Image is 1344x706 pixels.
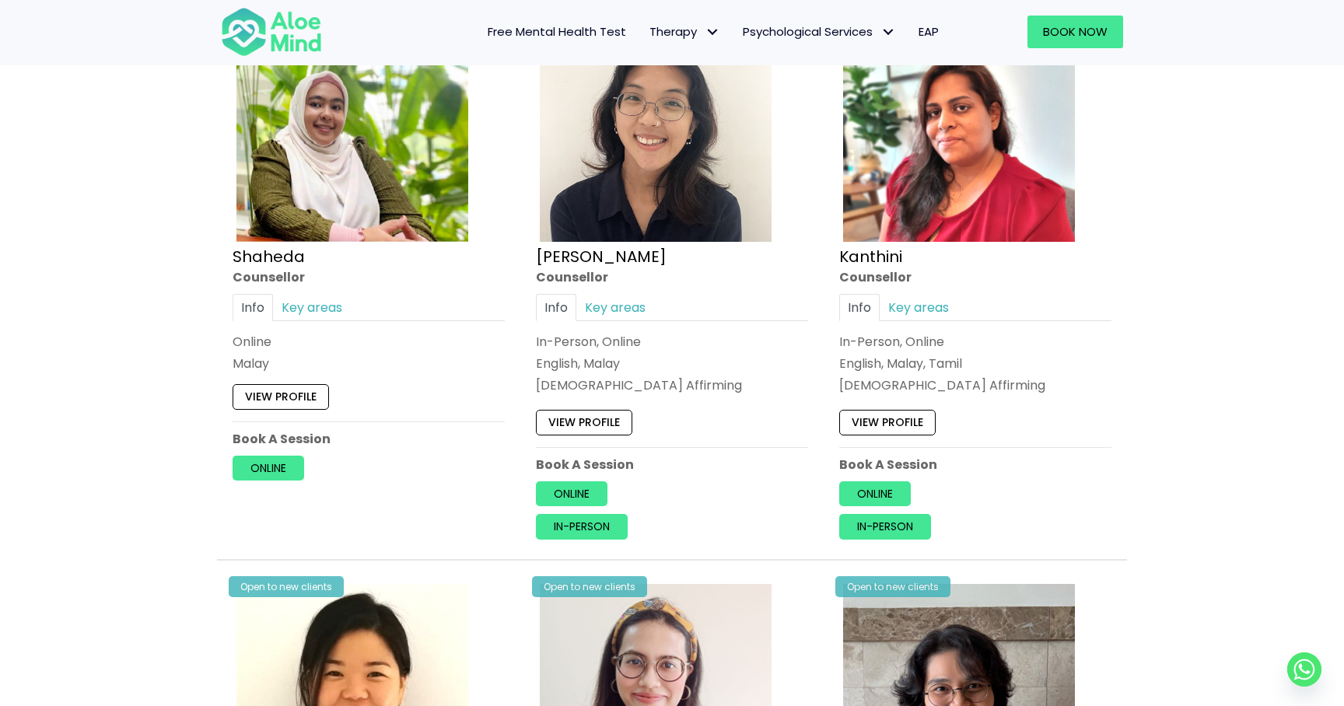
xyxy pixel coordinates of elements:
[1043,23,1108,40] span: Book Now
[839,377,1111,395] div: [DEMOGRAPHIC_DATA] Affirming
[536,333,808,351] div: In-Person, Online
[236,10,468,242] img: Shaheda Counsellor
[835,576,950,597] div: Open to new clients
[536,481,607,506] a: Online
[701,21,723,44] span: Therapy: submenu
[233,456,304,481] a: Online
[1027,16,1123,48] a: Book Now
[919,23,939,40] span: EAP
[839,268,1111,286] div: Counsellor
[880,294,957,321] a: Key areas
[536,377,808,395] div: [DEMOGRAPHIC_DATA] Affirming
[488,23,626,40] span: Free Mental Health Test
[536,456,808,474] p: Book A Session
[1287,652,1321,687] a: Whatsapp
[233,385,329,410] a: View profile
[476,16,638,48] a: Free Mental Health Test
[540,10,772,242] img: Emelyne Counsellor
[532,576,647,597] div: Open to new clients
[233,246,305,267] a: Shaheda
[536,355,808,372] p: English, Malay
[839,355,1111,372] p: English, Malay, Tamil
[233,355,505,372] p: Malay
[731,16,907,48] a: Psychological ServicesPsychological Services: submenu
[536,515,628,540] a: In-person
[843,10,1075,242] img: Kanthini-profile
[839,456,1111,474] p: Book A Session
[229,576,344,597] div: Open to new clients
[233,333,505,351] div: Online
[576,294,654,321] a: Key areas
[839,481,911,506] a: Online
[638,16,731,48] a: TherapyTherapy: submenu
[877,21,899,44] span: Psychological Services: submenu
[536,294,576,321] a: Info
[536,246,667,267] a: [PERSON_NAME]
[839,411,936,435] a: View profile
[839,333,1111,351] div: In-Person, Online
[649,23,719,40] span: Therapy
[273,294,351,321] a: Key areas
[839,246,902,267] a: Kanthini
[743,23,895,40] span: Psychological Services
[221,6,322,58] img: Aloe mind Logo
[839,294,880,321] a: Info
[233,294,273,321] a: Info
[907,16,950,48] a: EAP
[536,411,632,435] a: View profile
[536,268,808,286] div: Counsellor
[233,268,505,286] div: Counsellor
[342,16,950,48] nav: Menu
[839,515,931,540] a: In-person
[233,430,505,448] p: Book A Session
